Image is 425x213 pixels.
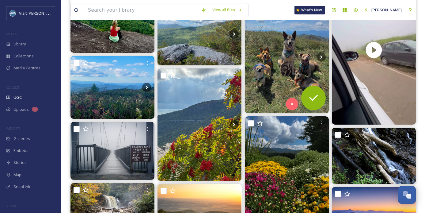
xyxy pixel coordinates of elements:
[13,148,28,153] span: Embeds
[361,4,405,16] a: [PERSON_NAME]
[13,172,24,178] span: Maps
[13,160,27,165] span: Stories
[332,128,416,184] img: tangled #blueridgemoments #myblueridge #blueridgemountains #blueridge #blueridgeday #blueridgeima...
[6,32,17,36] span: MEDIA
[398,186,416,204] button: Open Chat
[371,7,402,13] span: [PERSON_NAME]
[245,1,329,113] img: Today we said our "be at peace" to Akina , as this place holds a special place to both Akina and ...
[6,85,19,90] span: COLLECT
[157,2,241,66] img: #blowingrock #blueridgemoments #blueridgeparkway #mosesconelake #referencephotosforartists #hydra...
[13,136,30,141] span: Galleries
[13,65,40,71] span: Media Centres
[13,95,22,100] span: UGC
[32,107,38,112] div: 1
[19,10,58,16] span: Visit [PERSON_NAME]
[10,10,16,16] img: images.png
[70,122,154,180] img: 𝕁𝕠𝕦𝕣𝕟𝕖𝕪 𝔹𝕖𝕪𝕠𝕟𝕕 🥾 Sony Alpha a7iii FE 28-70mm F3.5-5.6 OSS - ISO 100 28mm f5.6 1/500s #hiking #tra...
[85,3,198,17] input: Search your library
[13,184,30,190] span: SnapLink
[13,106,29,112] span: Uploads
[209,4,245,16] a: View all files
[13,41,26,47] span: Library
[6,203,18,208] span: SOCIALS
[157,68,241,180] img: Rough Ridge was glorious! #blueridge #blueridgemoments #blueridgemountainlife #blueridgemountains...
[6,126,20,131] span: WIDGETS
[294,6,325,14] a: What's New
[70,56,154,119] img: Nice lil sunset hike to Black Balsam for our anniversary date. Took some gravel roads, AMAZING 🤩 ...
[13,53,34,59] span: Collections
